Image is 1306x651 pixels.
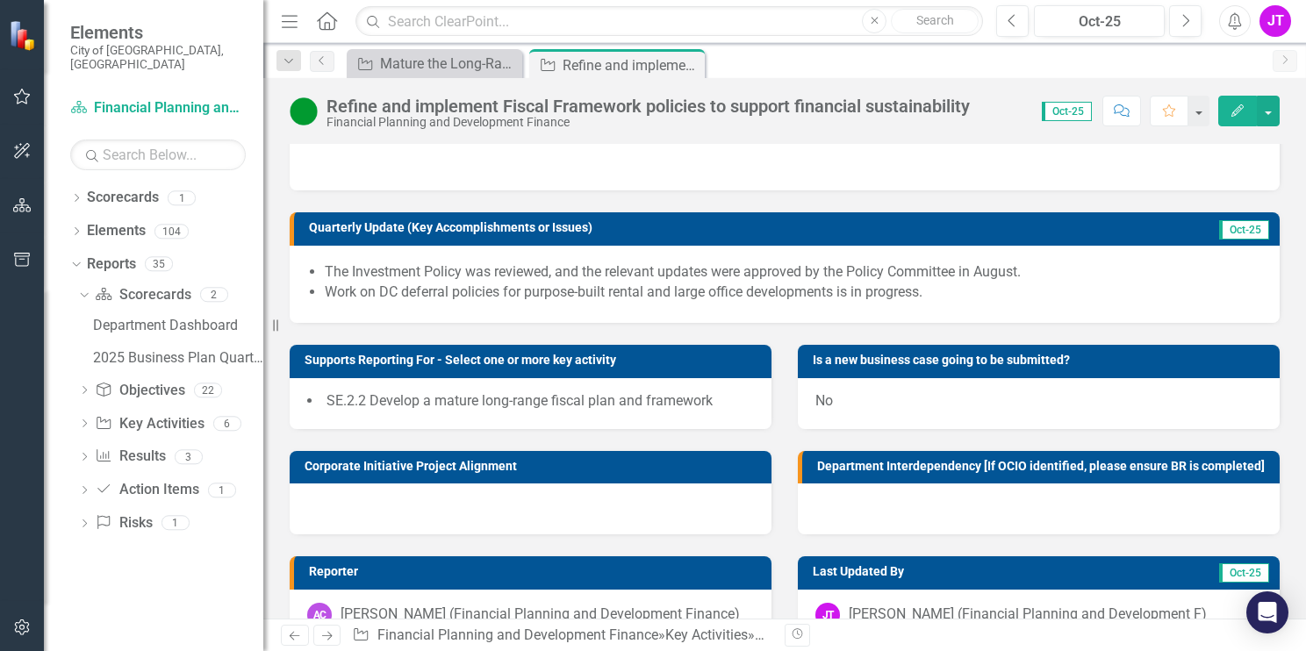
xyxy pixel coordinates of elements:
div: » » [352,626,771,646]
a: Action Items [95,480,198,500]
input: Search ClearPoint... [355,6,983,37]
a: Department Dashboard [89,311,263,340]
span: Oct-25 [1042,102,1092,121]
span: Oct-25 [1219,220,1269,240]
h3: Quarterly Update (Key Accomplishments or Issues) [309,221,1123,234]
div: Financial Planning and Development Finance [326,116,970,129]
div: 6 [213,416,241,431]
a: Key Activities [95,414,204,434]
div: JT [815,603,840,627]
button: Oct-25 [1034,5,1165,37]
div: 104 [154,224,189,239]
a: Objectives [95,381,184,401]
div: 1 [168,190,196,205]
input: Search Below... [70,139,246,170]
img: ClearPoint Strategy [9,19,39,50]
div: 3 [175,449,203,464]
div: 2 [200,288,228,303]
a: Risks [95,513,152,533]
div: Refine and implement Fiscal Framework policies to support financial sustainability [326,97,970,116]
h3: Corporate Initiative Project Alignment [305,460,763,473]
li: The Investment Policy was reviewed, and the relevant updates were approved by the Policy Committe... [325,262,1262,283]
div: Oct-25 [1040,11,1159,32]
a: Results [95,447,165,467]
li: Work on DC deferral policies for purpose-built rental and large office developments is in progress. [325,283,1262,303]
div: 35 [145,257,173,272]
span: Search [916,13,954,27]
img: Proceeding as Anticipated [290,97,318,125]
a: Scorecards [95,285,190,305]
div: [PERSON_NAME] (Financial Planning and Development F) [849,604,1207,625]
button: Search [891,9,979,33]
span: SE.2.2 Develop a mature long-range fiscal plan and framework [326,392,713,409]
h3: Is a new business case going to be submitted? [813,354,1271,367]
span: No [815,392,833,409]
div: 2025 Business Plan Quarterly Dashboard [93,350,263,366]
div: [PERSON_NAME] (Financial Planning and Development Finance) [341,604,740,625]
a: 2025 Business Plan Quarterly Dashboard [89,344,263,372]
a: Scorecards [87,188,159,208]
small: City of [GEOGRAPHIC_DATA], [GEOGRAPHIC_DATA] [70,43,246,72]
div: Mature the Long-Range Fiscal Plan and Forecast [380,53,518,75]
div: Refine and implement Fiscal Framework policies to support financial sustainability [563,54,700,76]
span: Elements [70,22,246,43]
h3: Department Interdependency [If OCIO identified, please ensure BR is completed] [817,460,1271,473]
h3: Supports Reporting For - Select one or more key activity [305,354,763,367]
div: Open Intercom Messenger [1246,591,1288,633]
h3: Last Updated By [813,565,1105,578]
a: Reports [87,254,136,275]
a: Elements [87,221,146,241]
div: AC [307,603,332,627]
a: Key Activities [665,626,748,643]
button: JT [1259,5,1291,37]
span: Oct-25 [1219,563,1269,583]
a: Financial Planning and Development Finance [377,626,658,643]
div: 1 [208,483,236,497]
div: Department Dashboard [93,318,263,333]
h3: Reporter [309,565,763,578]
a: Financial Planning and Development Finance [70,98,246,118]
div: 22 [194,383,222,397]
a: Mature the Long-Range Fiscal Plan and Forecast [351,53,518,75]
div: 1 [161,516,190,531]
